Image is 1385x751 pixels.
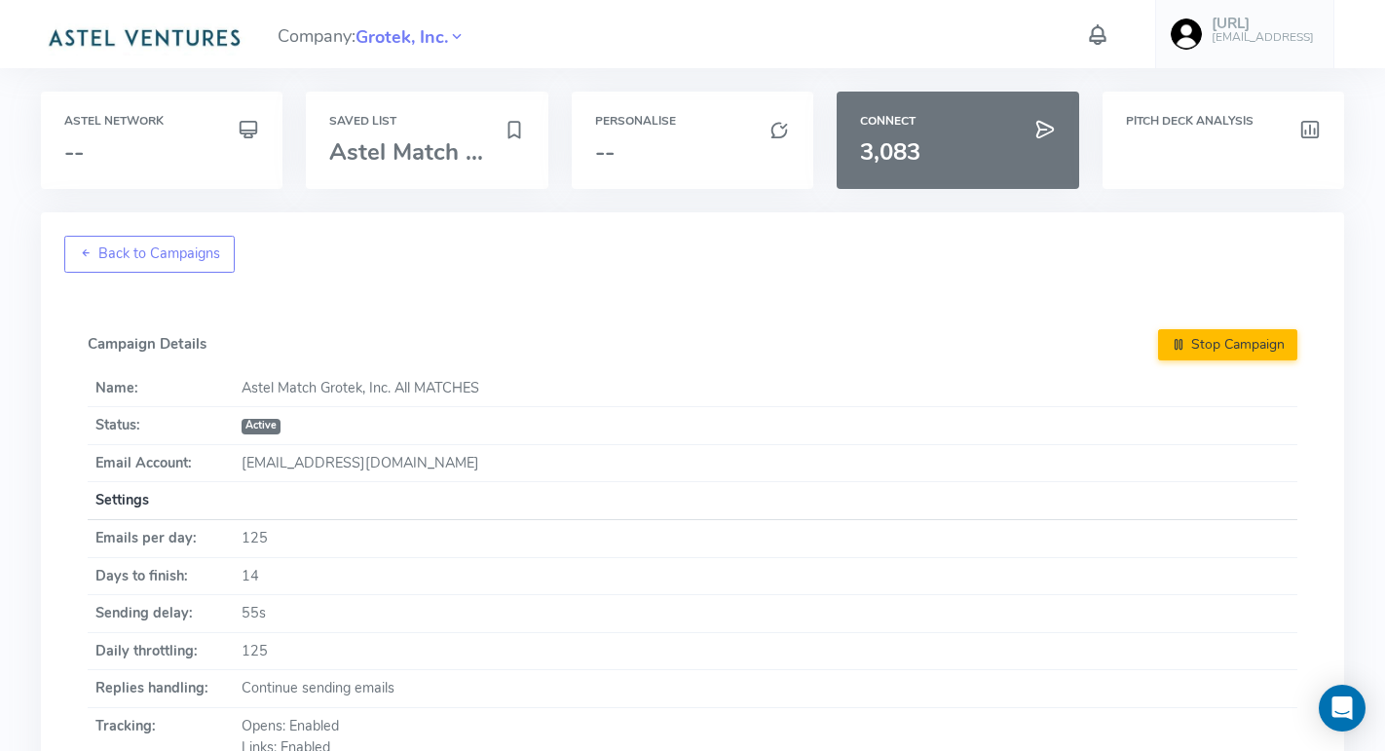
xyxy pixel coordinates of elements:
img: user-image [1171,19,1202,50]
td: 55s [234,595,1298,633]
span: Grotek, Inc. [356,24,448,51]
td: Continue sending emails [234,670,1298,708]
td: 14 [234,557,1298,595]
td: 125 [234,632,1298,670]
h5: Campaign Details [88,329,1298,360]
h6: [EMAIL_ADDRESS] [1212,31,1314,44]
button: Stop Campaign [1158,329,1298,360]
th: Replies handling: [88,670,234,708]
h6: Connect [860,115,1056,128]
h6: Personalise [595,115,791,128]
h5: [URL] [1212,16,1314,32]
span: Astel Match ... [329,136,483,168]
th: Name: [88,370,234,407]
a: Back to Campaigns [64,236,236,273]
div: Opens: Enabled [242,716,1291,737]
td: Astel Match Grotek, Inc. All MATCHES [234,370,1298,407]
th: Emails per day: [88,519,234,557]
th: Days to finish: [88,557,234,595]
h6: Saved List [329,115,525,128]
a: Grotek, Inc. [356,24,448,48]
th: Sending delay: [88,595,234,633]
th: Daily throttling: [88,632,234,670]
div: Open Intercom Messenger [1319,685,1366,732]
span: -- [64,136,84,168]
span: -- [595,136,615,168]
td: 125 [234,519,1298,557]
h6: Astel Network [64,115,260,128]
span: Active [242,419,281,434]
th: Status: [88,407,234,445]
td: [EMAIL_ADDRESS][DOMAIN_NAME] [234,444,1298,482]
span: Company: [278,18,466,52]
th: Settings [88,482,1298,520]
h6: Pitch Deck Analysis [1126,115,1322,128]
th: Email Account: [88,444,234,482]
span: 3,083 [860,136,920,168]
